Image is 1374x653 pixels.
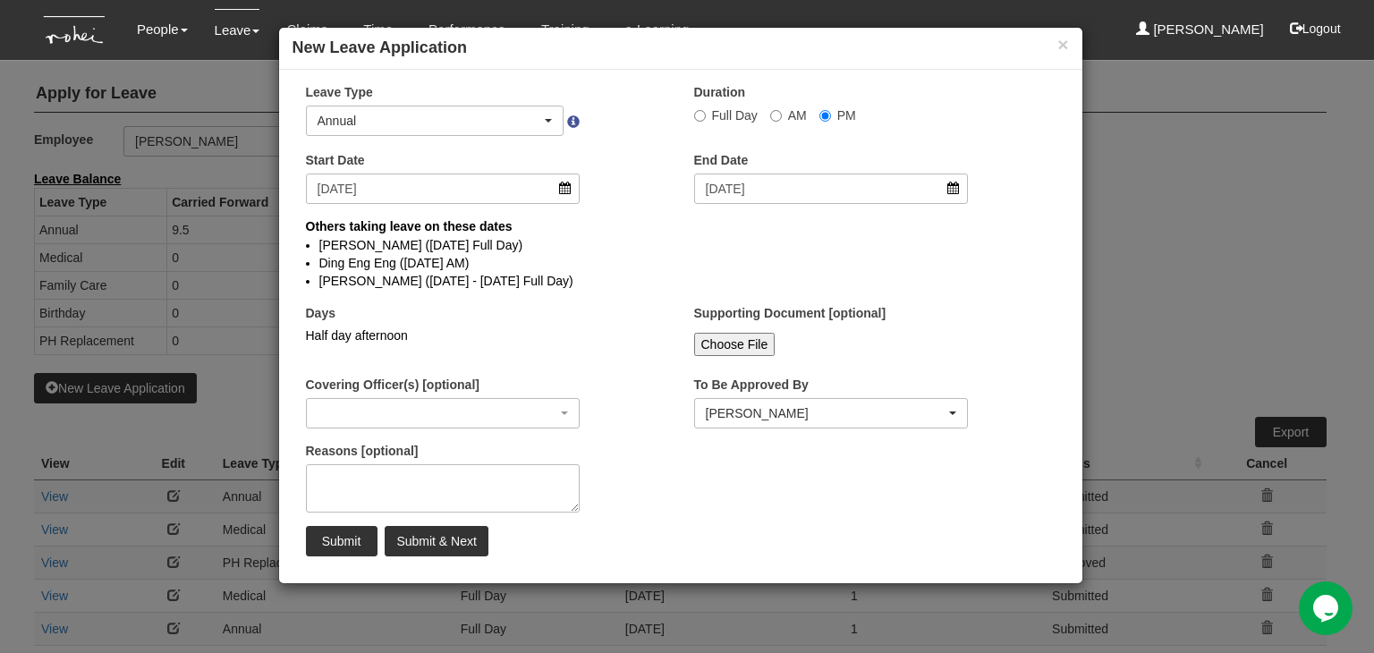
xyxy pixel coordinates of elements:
li: [PERSON_NAME] ([DATE] Full Day) [319,236,1042,254]
span: Full Day [712,108,758,123]
input: Choose File [694,333,776,356]
label: Duration [694,83,746,101]
button: × [1057,35,1068,54]
label: Covering Officer(s) [optional] [306,376,479,394]
label: Start Date [306,151,365,169]
input: Submit & Next [385,526,488,556]
label: Days [306,304,335,322]
b: Others taking leave on these dates [306,219,513,233]
input: d/m/yyyy [306,174,581,204]
label: To Be Approved By [694,376,809,394]
li: Ding Eng Eng ([DATE] AM) [319,254,1042,272]
label: Reasons [optional] [306,442,419,460]
li: [PERSON_NAME] ([DATE] - [DATE] Full Day) [319,272,1042,290]
b: New Leave Application [293,38,467,56]
div: Half day afternoon [306,326,581,344]
span: AM [788,108,807,123]
div: [PERSON_NAME] [706,404,946,422]
input: d/m/yyyy [694,174,969,204]
div: Annual [318,112,542,130]
iframe: chat widget [1299,581,1356,635]
button: Annual [306,106,564,136]
input: Submit [306,526,377,556]
span: PM [837,108,856,123]
label: End Date [694,151,749,169]
label: Leave Type [306,83,373,101]
button: Daniel Low [694,398,969,428]
label: Supporting Document [optional] [694,304,886,322]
